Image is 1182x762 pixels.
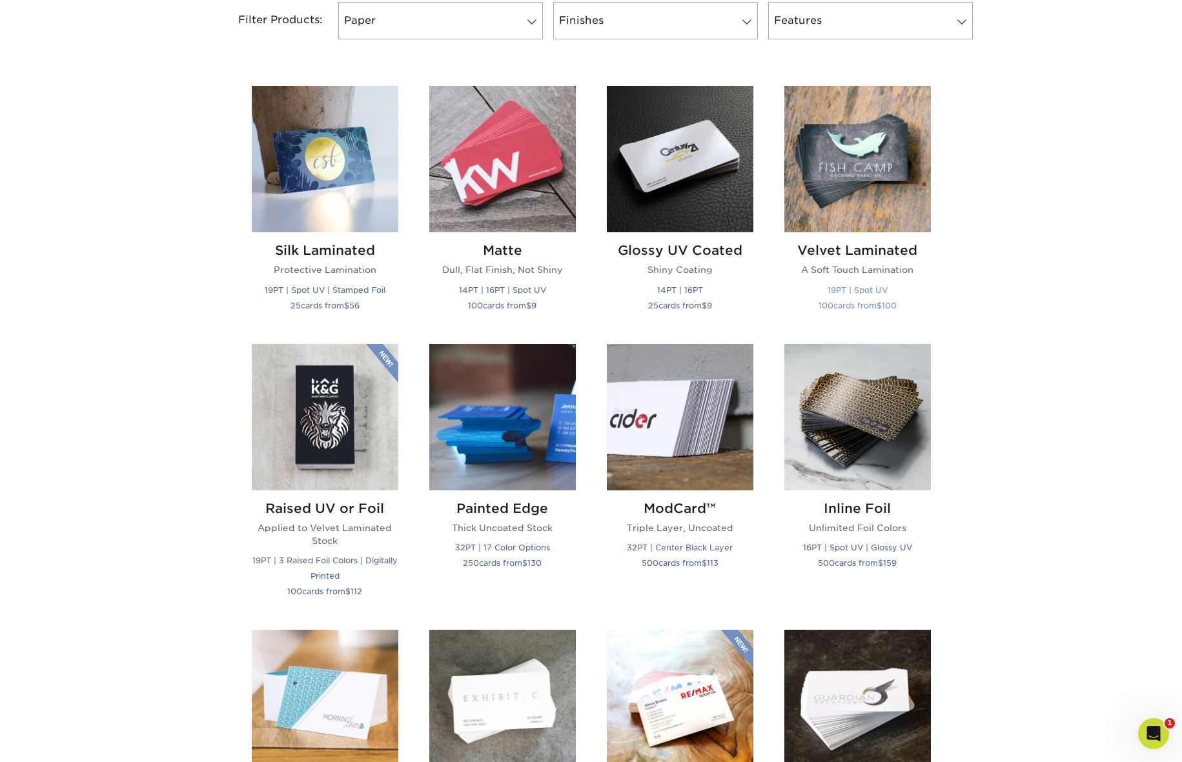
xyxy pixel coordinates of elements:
[819,301,833,310] span: 100
[349,301,360,310] span: 56
[784,263,931,276] p: A Soft Touch Lamination
[287,587,302,596] span: 100
[429,243,576,258] h2: Matte
[204,2,333,39] div: Filter Products:
[768,2,973,39] a: Features
[607,344,753,615] a: ModCard™ Business Cards ModCard™ Triple Layer, Uncoated 32PT | Center Black Layer 500cards from$113
[252,521,398,548] p: Applied to Velvet Laminated Stock
[784,501,931,516] h2: Inline Foil
[459,285,546,295] small: 14PT | 16PT | Spot UV
[429,501,576,516] h2: Painted Edge
[784,344,931,490] img: Inline Foil Business Cards
[527,558,542,568] span: 130
[468,301,536,310] small: cards from
[883,558,897,568] span: 159
[803,543,912,552] small: 16PT | Spot UV | Glossy UV
[1138,718,1169,749] iframe: Intercom live chat
[877,301,882,310] span: $
[784,243,931,258] h2: Velvet Laminated
[878,558,883,568] span: $
[828,285,888,295] small: 19PT | Spot UV
[429,344,576,490] img: Painted Edge Business Cards
[429,86,576,328] a: Matte Business Cards Matte Dull, Flat Finish, Not Shiny 14PT | 16PT | Spot UV 100cards from$9
[657,285,703,295] small: 14PT | 16PT
[345,587,351,596] span: $
[429,263,576,276] p: Dull, Flat Finish, Not Shiny
[607,86,753,328] a: Glossy UV Coated Business Cards Glossy UV Coated Shiny Coating 14PT | 16PT 25cards from$9
[252,86,398,232] img: Silk Laminated Business Cards
[531,301,536,310] span: 9
[702,558,707,568] span: $
[707,558,718,568] span: 113
[252,243,398,258] h2: Silk Laminated
[290,301,301,310] span: 25
[642,558,658,568] span: 500
[522,558,527,568] span: $
[702,301,707,310] span: $
[707,301,712,310] span: 9
[721,630,753,668] img: New Product
[463,558,542,568] small: cards from
[344,301,349,310] span: $
[366,344,398,383] img: New Product
[351,587,362,596] span: 112
[882,301,897,310] span: 100
[553,2,758,39] a: Finishes
[648,301,658,310] span: 25
[429,344,576,615] a: Painted Edge Business Cards Painted Edge Thick Uncoated Stock 32PT | 17 Color Options 250cards fr...
[290,301,360,310] small: cards from
[287,587,362,596] small: cards from
[607,86,753,232] img: Glossy UV Coated Business Cards
[819,301,897,310] small: cards from
[526,301,531,310] span: $
[252,344,398,490] img: Raised UV or Foil Business Cards
[642,558,718,568] small: cards from
[455,543,550,552] small: 32PT | 17 Color Options
[252,86,398,328] a: Silk Laminated Business Cards Silk Laminated Protective Lamination 19PT | Spot UV | Stamped Foil ...
[463,558,479,568] span: 250
[252,263,398,276] p: Protective Lamination
[1165,718,1175,728] span: 1
[338,2,543,39] a: Paper
[252,344,398,615] a: Raised UV or Foil Business Cards Raised UV or Foil Applied to Velvet Laminated Stock 19PT | 3 Rai...
[607,521,753,534] p: Triple Layer, Uncoated
[607,344,753,490] img: ModCard™ Business Cards
[607,501,753,516] h2: ModCard™
[784,86,931,232] img: Velvet Laminated Business Cards
[607,243,753,258] h2: Glossy UV Coated
[252,501,398,516] h2: Raised UV or Foil
[429,521,576,534] p: Thick Uncoated Stock
[265,285,385,295] small: 19PT | Spot UV | Stamped Foil
[648,301,712,310] small: cards from
[607,263,753,276] p: Shiny Coating
[784,86,931,328] a: Velvet Laminated Business Cards Velvet Laminated A Soft Touch Lamination 19PT | Spot UV 100cards ...
[818,558,835,568] span: 500
[468,301,483,310] span: 100
[429,86,576,232] img: Matte Business Cards
[252,556,398,581] small: 19PT | 3 Raised Foil Colors | Digitally Printed
[784,521,931,534] p: Unlimited Foil Colors
[627,543,733,552] small: 32PT | Center Black Layer
[784,344,931,615] a: Inline Foil Business Cards Inline Foil Unlimited Foil Colors 16PT | Spot UV | Glossy UV 500cards ...
[818,558,897,568] small: cards from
